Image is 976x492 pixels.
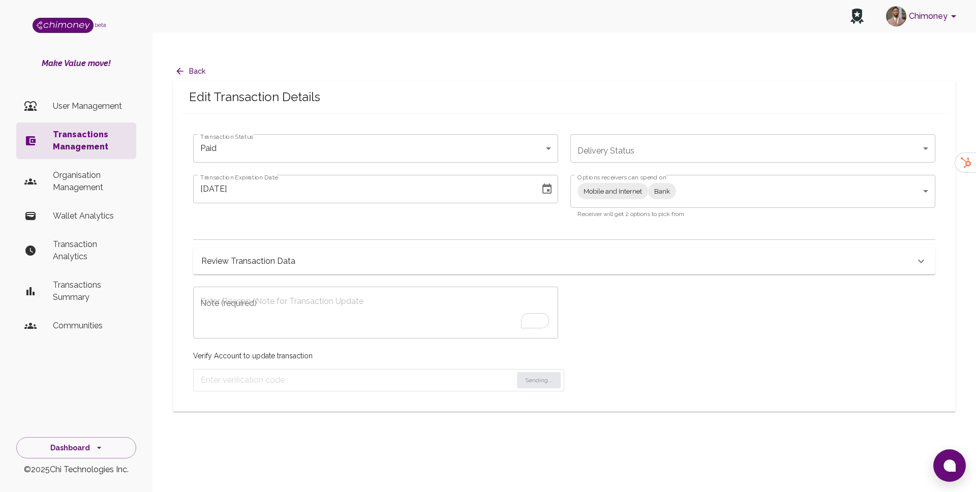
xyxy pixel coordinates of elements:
button: account of current user [882,3,964,29]
img: Logo [33,18,94,33]
h6: Review Transaction Data [201,254,295,268]
p: Organisation Management [53,169,128,194]
label: Options receivers can spend on [577,173,666,181]
p: Verify Account to update transaction [193,351,564,361]
button: Back [173,62,209,81]
span: Mobile and Internet [577,186,648,197]
label: Transaction Expiration Date [200,173,278,181]
p: Transactions Summary [53,279,128,303]
span: Bank [648,186,676,197]
p: Receiver will get 2 options to pick from [577,209,928,220]
p: Transaction Analytics [53,238,128,263]
p: Communities [53,320,128,332]
div: Review Transaction Data [193,248,935,274]
button: Dashboard [16,437,136,459]
button: Sending... [517,372,561,388]
span: Edit Transaction Details [189,89,939,105]
div: Paid [193,134,558,163]
button: Open chat window [933,449,966,482]
p: Wallet Analytics [53,210,128,222]
div: Mobile and InternetBank [577,183,928,199]
p: Transactions Management [53,129,128,153]
textarea: To enrich screen reader interactions, please activate Accessibility in Grammarly extension settings [200,295,551,330]
div: ​ [570,134,935,163]
span: beta [95,22,106,28]
button: Choose date, selected date is Jul 2, 2025 [537,179,557,199]
p: User Management [53,100,128,112]
input: MM/DD/YYYY [193,175,533,203]
input: Enter verification code [201,372,512,388]
label: Transaction Status [200,132,253,141]
img: avatar [886,6,906,26]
